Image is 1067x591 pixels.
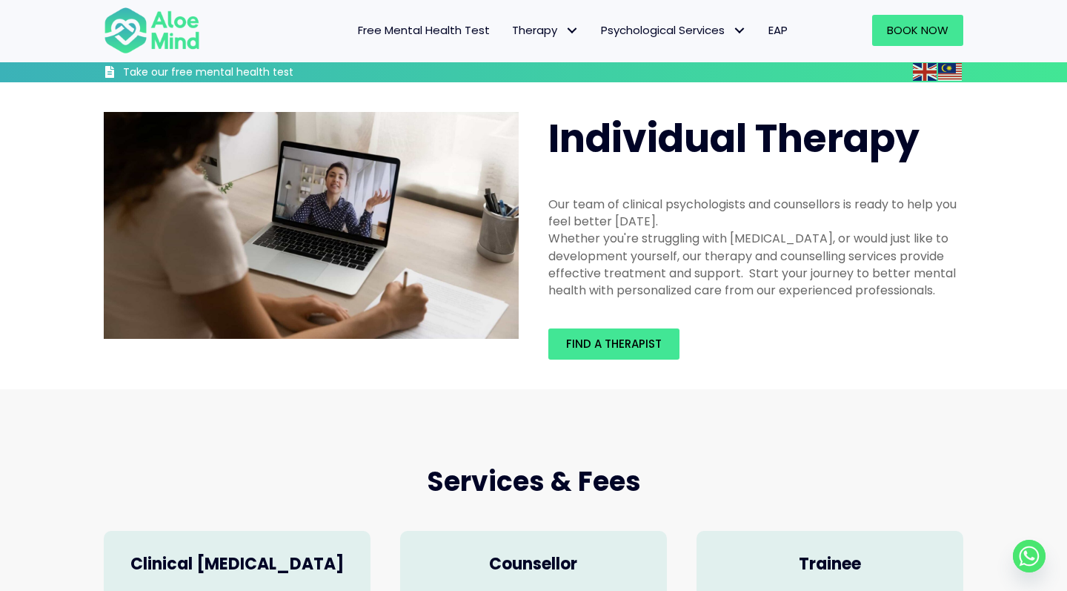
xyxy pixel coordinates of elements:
[548,111,920,165] span: Individual Therapy
[548,230,963,299] div: Whether you're struggling with [MEDICAL_DATA], or would just like to development yourself, our th...
[104,112,519,339] img: Therapy online individual
[123,65,373,80] h3: Take our free mental health test
[501,15,590,46] a: TherapyTherapy: submenu
[590,15,757,46] a: Psychological ServicesPsychological Services: submenu
[938,63,962,81] img: ms
[347,15,501,46] a: Free Mental Health Test
[913,63,938,80] a: English
[757,15,799,46] a: EAP
[512,22,579,38] span: Therapy
[104,65,373,82] a: Take our free mental health test
[427,463,641,501] span: Services & Fees
[548,196,963,230] div: Our team of clinical psychologists and counsellors is ready to help you feel better [DATE].
[913,63,937,81] img: en
[219,15,799,46] nav: Menu
[104,6,200,55] img: Aloe mind Logo
[566,336,662,351] span: Find a therapist
[768,22,788,38] span: EAP
[548,328,679,360] a: Find a therapist
[728,20,750,42] span: Psychological Services: submenu
[119,553,356,576] h4: Clinical [MEDICAL_DATA]
[1013,540,1046,572] a: Whatsapp
[872,15,963,46] a: Book Now
[711,553,948,576] h4: Trainee
[887,22,948,38] span: Book Now
[415,553,652,576] h4: Counsellor
[601,22,746,38] span: Psychological Services
[358,22,490,38] span: Free Mental Health Test
[561,20,582,42] span: Therapy: submenu
[938,63,963,80] a: Malay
